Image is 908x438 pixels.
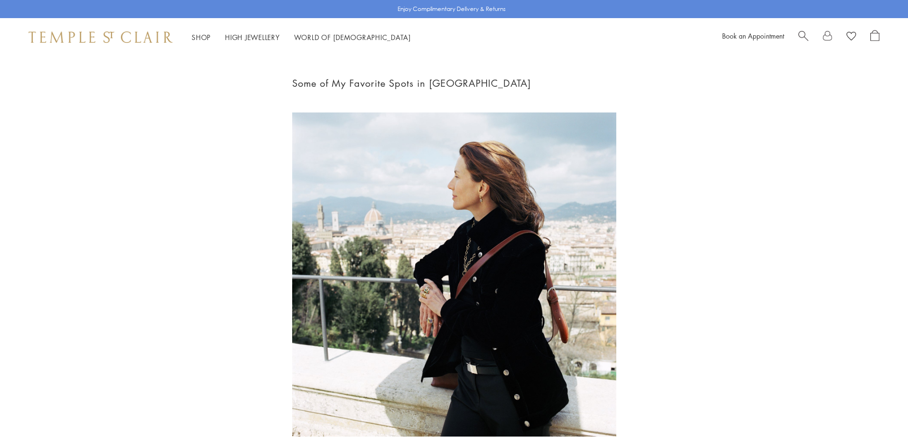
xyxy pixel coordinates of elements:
a: World of [DEMOGRAPHIC_DATA]World of [DEMOGRAPHIC_DATA] [294,32,411,42]
p: Enjoy Complimentary Delivery & Returns [398,4,506,14]
a: High JewelleryHigh Jewellery [225,32,280,42]
a: Open Shopping Bag [870,30,879,44]
nav: Main navigation [192,31,411,43]
a: View Wishlist [847,30,856,44]
a: Search [798,30,808,44]
img: Temple St. Clair [29,31,173,43]
h1: Some of My Favorite Spots in [GEOGRAPHIC_DATA] [292,75,616,91]
a: ShopShop [192,32,211,42]
a: Book an Appointment [722,31,784,41]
